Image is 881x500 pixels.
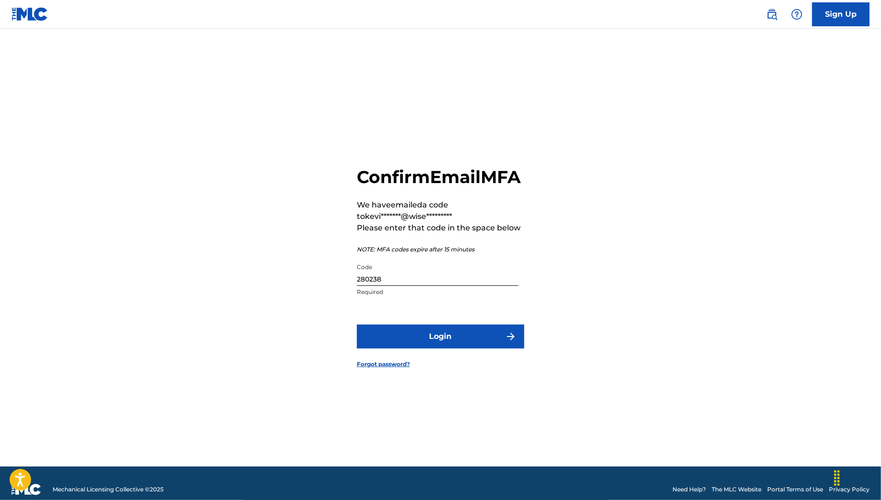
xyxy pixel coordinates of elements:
a: Portal Terms of Use [767,485,823,494]
a: Sign Up [812,2,870,26]
a: The MLC Website [712,485,761,494]
p: NOTE: MFA codes expire after 15 minutes [357,245,524,254]
a: Privacy Policy [829,485,870,494]
img: search [766,9,778,20]
button: Login [357,325,524,348]
a: Forgot password? [357,360,410,369]
img: MLC Logo [11,7,48,21]
span: Mechanical Licensing Collective © 2025 [53,485,164,494]
p: Please enter that code in the space below [357,222,524,234]
h2: Confirm Email MFA [357,166,524,188]
p: Required [357,288,518,296]
img: help [791,9,803,20]
img: logo [11,484,41,495]
iframe: Chat Widget [833,454,881,500]
a: Need Help? [672,485,706,494]
div: Help [787,5,806,24]
div: Drag [829,464,845,492]
img: f7272a7cc735f4ea7f67.svg [505,331,517,342]
a: Public Search [762,5,782,24]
